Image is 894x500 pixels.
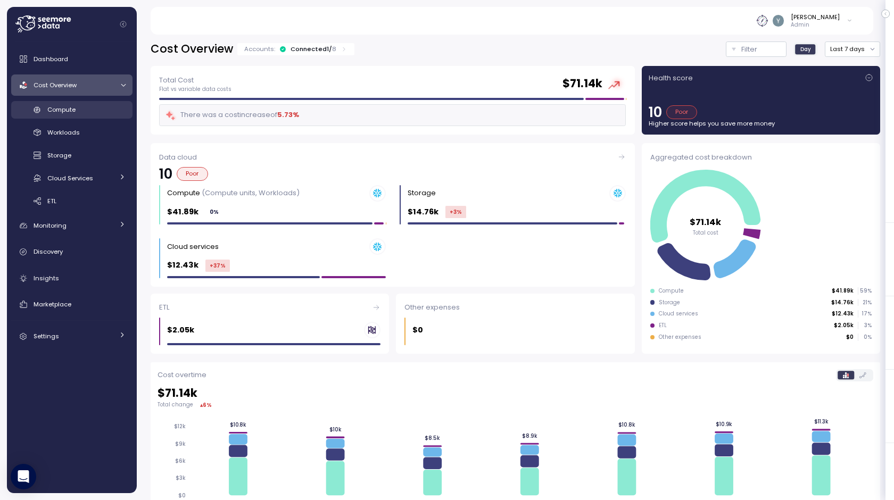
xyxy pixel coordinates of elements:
[332,45,336,53] p: 8
[176,474,186,481] tspan: $3k
[741,44,757,55] p: Filter
[666,105,698,119] div: Poor
[205,206,223,218] div: 0 %
[117,20,130,28] button: Collapse navigation
[159,152,626,163] div: Data cloud
[47,197,56,205] span: ETL
[47,151,71,160] span: Storage
[11,101,133,119] a: Compute
[800,45,811,53] span: Day
[11,147,133,164] a: Storage
[523,432,539,439] tspan: $8.9k
[659,299,680,306] div: Storage
[562,76,602,91] h2: $ 71.14k
[159,75,231,86] p: Total Cost
[11,169,133,187] a: Cloud Services
[858,334,871,341] p: 0 %
[159,302,380,313] div: ETL
[178,492,186,499] tspan: $0
[834,322,854,329] p: $2.05k
[244,45,275,53] p: Accounts:
[34,81,77,89] span: Cost Overview
[659,310,698,318] div: Cloud services
[167,241,219,252] div: Cloud services
[175,440,186,447] tspan: $9k
[34,55,68,63] span: Dashboard
[158,401,193,409] p: Total change
[693,229,718,236] tspan: Total cost
[11,192,133,210] a: ETL
[177,167,208,181] div: Poor
[659,287,684,295] div: Compute
[165,109,299,121] div: There was a cost increase of
[408,188,436,198] div: Storage
[167,324,194,336] p: $2.05k
[167,188,300,198] div: Compute
[205,260,230,272] div: +37 %
[717,421,734,428] tspan: $10.9k
[791,13,840,21] div: [PERSON_NAME]
[11,268,133,289] a: Insights
[202,188,300,198] p: (Compute units, Workloads)
[773,15,784,26] img: ACg8ocKvqwnLMA34EL5-0z6HW-15kcrLxT5Mmx2M21tMPLYJnykyAQ=s96-c
[11,464,36,489] div: Open Intercom Messenger
[47,174,93,182] span: Cloud Services
[11,326,133,347] a: Settings
[34,247,63,256] span: Discovery
[330,426,342,432] tspan: $10k
[11,241,133,263] a: Discovery
[151,143,635,287] a: Data cloud10PoorCompute (Compute units, Workloads)$41.89k0%Storage $14.76k+3%Cloud services $12.4...
[159,167,172,181] p: 10
[831,299,854,306] p: $14.76k
[832,310,854,318] p: $12.43k
[47,128,80,137] span: Workloads
[34,274,59,282] span: Insights
[11,215,133,236] a: Monitoring
[158,386,873,401] h2: $ 71.14k
[404,302,626,313] div: Other expenses
[200,401,212,409] div: ▴
[11,48,133,70] a: Dashboard
[659,322,667,329] div: ETL
[34,221,67,230] span: Monitoring
[426,435,441,441] tspan: $8.5k
[659,334,701,341] div: Other expenses
[650,152,872,163] div: Aggregated cost breakdown
[846,334,854,341] p: $0
[34,300,71,309] span: Marketplace
[816,418,831,425] tspan: $11.3k
[291,45,336,53] div: Connected 1 /
[825,41,880,57] button: Last 7 days
[757,15,768,26] img: 6791f8edfa6a2c9608b219b1.PNG
[175,457,186,464] tspan: $6k
[237,43,354,55] div: Accounts:Connected1/8
[11,74,133,96] a: Cost Overview
[649,105,662,119] p: 10
[277,110,299,120] div: 5.73 %
[858,322,871,329] p: 3 %
[858,287,871,295] p: 59 %
[47,105,76,114] span: Compute
[151,41,233,57] h2: Cost Overview
[167,259,198,271] p: $12.43k
[11,294,133,315] a: Marketplace
[832,287,854,295] p: $41.89k
[159,86,231,93] p: Flat vs variable data costs
[858,299,871,306] p: 21 %
[412,324,423,336] p: $0
[34,332,59,340] span: Settings
[649,73,693,84] p: Health score
[408,206,438,218] p: $14.76k
[167,206,198,218] p: $41.89k
[158,370,206,380] p: Cost overtime
[649,119,873,128] p: Higher score helps you save more money
[151,294,389,354] a: ETL$2.05k
[11,124,133,141] a: Workloads
[203,401,212,409] div: 6 %
[726,41,787,57] button: Filter
[230,421,247,428] tspan: $10.8k
[690,215,722,228] tspan: $71.14k
[620,421,637,428] tspan: $10.8k
[791,21,840,29] p: Admin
